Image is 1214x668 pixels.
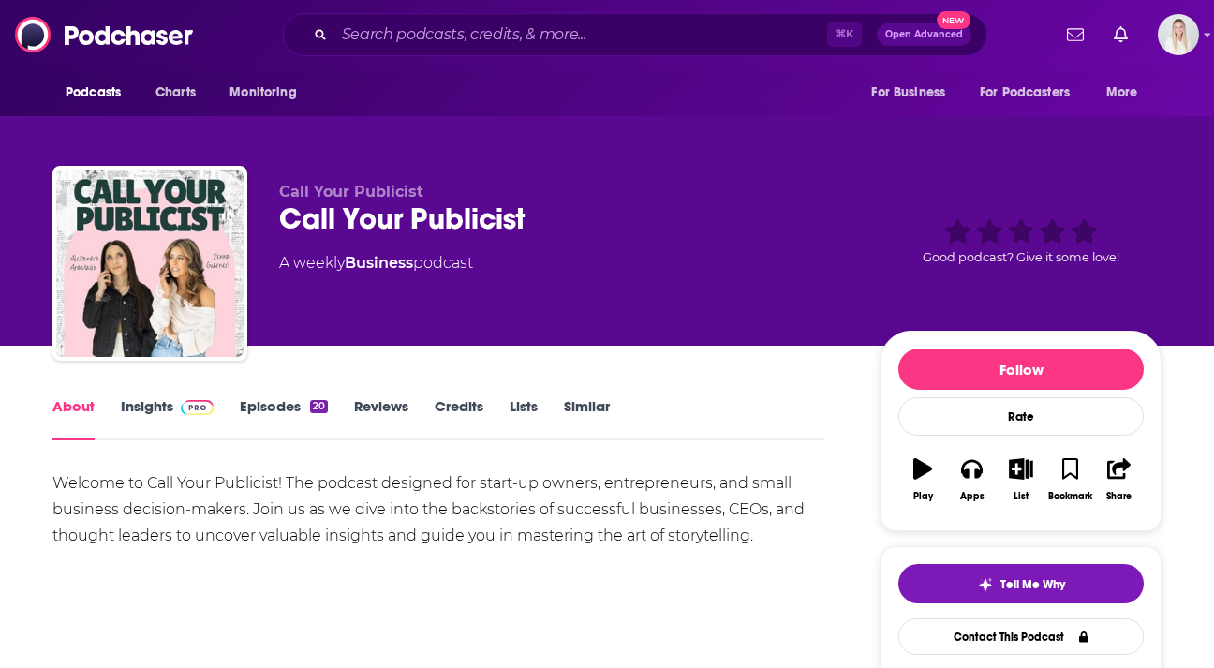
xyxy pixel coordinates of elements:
[345,254,413,272] a: Business
[52,75,145,111] button: open menu
[510,397,538,440] a: Lists
[564,397,610,440] a: Similar
[354,397,408,440] a: Reviews
[1093,75,1162,111] button: open menu
[898,397,1144,436] div: Rate
[1095,446,1144,513] button: Share
[216,75,320,111] button: open menu
[898,446,947,513] button: Play
[978,577,993,592] img: tell me why sparkle
[858,75,969,111] button: open menu
[435,397,483,440] a: Credits
[980,80,1070,106] span: For Podcasters
[334,20,827,50] input: Search podcasts, credits, & more...
[997,446,1045,513] button: List
[279,183,423,200] span: Call Your Publicist
[898,564,1144,603] button: tell me why sparkleTell Me Why
[240,397,328,440] a: Episodes20
[1106,80,1138,106] span: More
[143,75,207,111] a: Charts
[1158,14,1199,55] img: User Profile
[1014,491,1029,502] div: List
[881,183,1162,299] div: Good podcast? Give it some love!
[898,618,1144,655] a: Contact This Podcast
[827,22,862,47] span: ⌘ K
[66,80,121,106] span: Podcasts
[898,349,1144,390] button: Follow
[310,400,328,413] div: 20
[155,80,196,106] span: Charts
[121,397,214,440] a: InsightsPodchaser Pro
[947,446,996,513] button: Apps
[1059,19,1091,51] a: Show notifications dropdown
[923,250,1119,264] span: Good podcast? Give it some love!
[885,30,963,39] span: Open Advanced
[279,252,473,275] div: A weekly podcast
[52,470,825,549] div: Welcome to Call Your Publicist! The podcast designed for start-up owners, entrepreneurs, and smal...
[1000,577,1065,592] span: Tell Me Why
[1158,14,1199,55] button: Show profile menu
[1106,491,1132,502] div: Share
[15,17,195,52] img: Podchaser - Follow, Share and Rate Podcasts
[1048,491,1092,502] div: Bookmark
[283,13,987,56] div: Search podcasts, credits, & more...
[937,11,970,29] span: New
[960,491,985,502] div: Apps
[877,23,971,46] button: Open AdvancedNew
[1045,446,1094,513] button: Bookmark
[871,80,945,106] span: For Business
[913,491,933,502] div: Play
[181,400,214,415] img: Podchaser Pro
[968,75,1097,111] button: open menu
[229,80,296,106] span: Monitoring
[56,170,244,357] img: Call Your Publicist
[1158,14,1199,55] span: Logged in as smclean
[52,397,95,440] a: About
[1106,19,1135,51] a: Show notifications dropdown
